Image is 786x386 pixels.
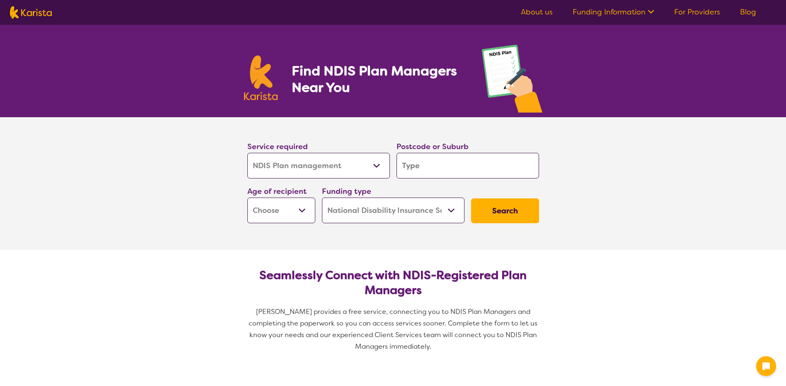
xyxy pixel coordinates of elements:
[397,153,539,179] input: Type
[247,142,308,152] label: Service required
[254,268,532,298] h2: Seamlessly Connect with NDIS-Registered Plan Managers
[244,55,278,100] img: Karista logo
[573,7,654,17] a: Funding Information
[482,45,542,117] img: plan-management
[292,63,465,96] h1: Find NDIS Plan Managers Near You
[740,7,756,17] a: Blog
[249,307,539,351] span: [PERSON_NAME] provides a free service, connecting you to NDIS Plan Managers and completing the pa...
[397,142,469,152] label: Postcode or Suburb
[322,186,371,196] label: Funding type
[674,7,720,17] a: For Providers
[247,186,307,196] label: Age of recipient
[471,198,539,223] button: Search
[521,7,553,17] a: About us
[10,6,52,19] img: Karista logo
